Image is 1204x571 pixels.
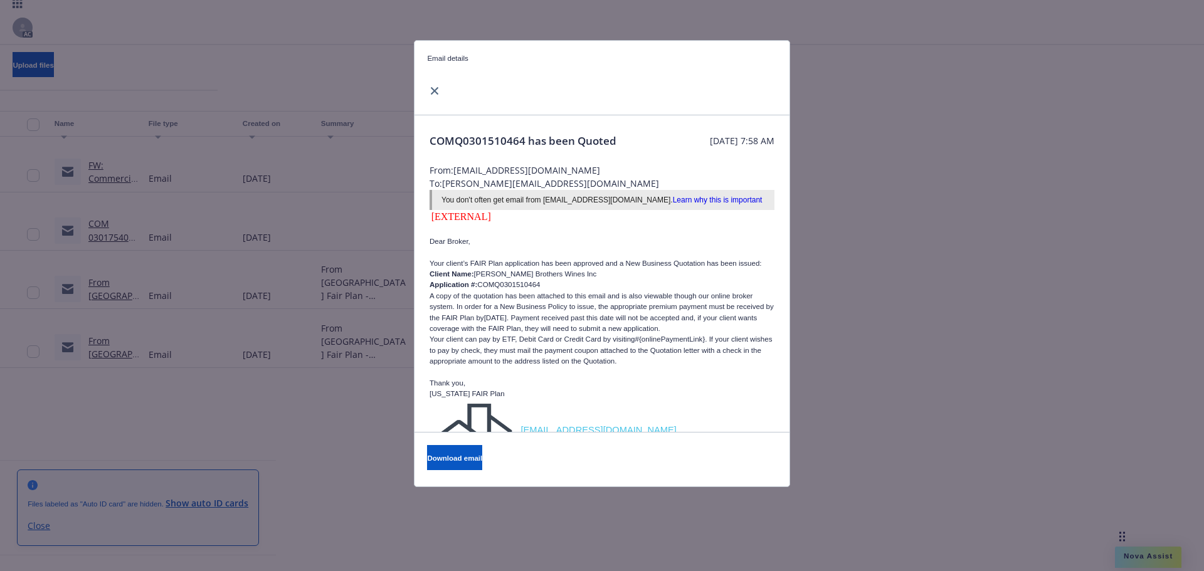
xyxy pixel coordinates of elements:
[430,280,774,290] p: COMQ0301510464
[635,335,705,343] a: #{onlinePaymentLink}
[484,314,507,322] span: [DATE]
[430,258,774,269] p: Your client’s FAIR Plan application has been approved and a New Business Quotation has been issued:
[710,134,774,147] span: [DATE] 7:58 AM
[441,194,765,206] div: You don't often get email from [EMAIL_ADDRESS][DOMAIN_NAME].
[430,291,774,334] p: A copy of the quotation has been attached to this email and is also viewable though our online br...
[427,83,442,98] a: close
[673,196,763,204] a: Learn why this is important
[521,423,677,437] div: [EMAIL_ADDRESS][DOMAIN_NAME]
[430,281,477,288] b: Application #:
[430,164,774,177] span: From: [EMAIL_ADDRESS][DOMAIN_NAME]
[430,270,474,278] b: Client Name:
[430,210,774,226] div: [EXTERNAL]
[430,177,774,190] span: To: [PERSON_NAME][EMAIL_ADDRESS][DOMAIN_NAME]
[430,134,616,149] span: COMQ0301510464 has been Quoted
[427,454,482,462] span: Download email
[430,378,774,389] p: Thank you,
[427,445,482,470] button: Download email
[430,334,774,367] p: Your client can pay by ETF, Debit Card or Credit Card by visiting . If your client wishes to pay ...
[430,389,774,399] p: [US_STATE] FAIR Plan
[430,236,774,247] div: Dear Broker,
[430,399,517,487] img: CFP Logo
[427,53,468,65] h1: Email details
[430,269,774,280] p: [PERSON_NAME] Brothers Wines Inc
